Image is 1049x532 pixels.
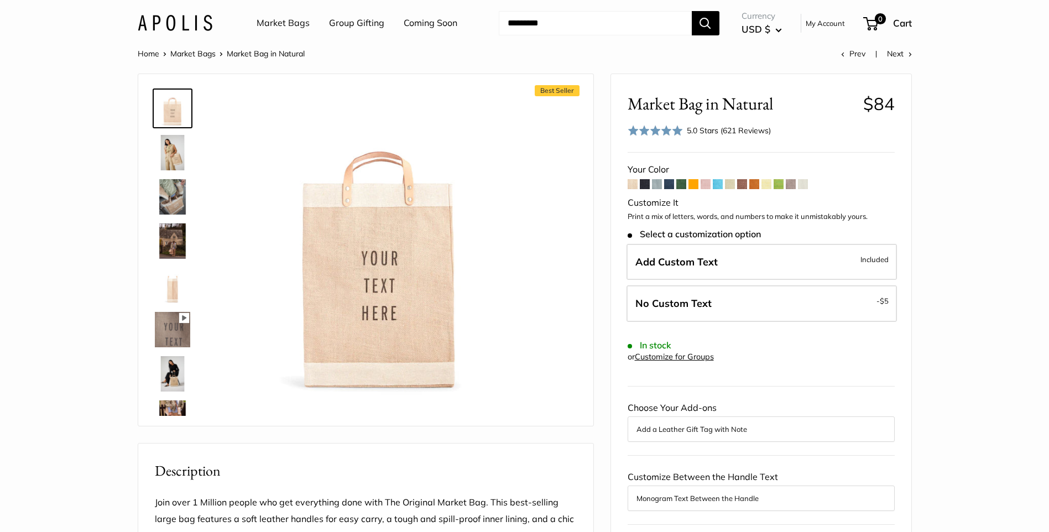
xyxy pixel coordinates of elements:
button: Add a Leather Gift Tag with Note [636,423,886,436]
a: description_13" wide, 18" high, 8" deep; handles: 3.5" [153,265,192,305]
div: Your Color [628,161,895,178]
label: Add Custom Text [627,244,897,280]
img: Market Bag in Natural [155,223,190,259]
a: 0 Cart [864,14,912,32]
span: - [876,294,889,307]
img: description_13" wide, 18" high, 8" deep; handles: 3.5" [155,268,190,303]
img: Market Bag in Natural [155,400,190,436]
span: $84 [863,93,895,114]
a: Market Bag in Natural [153,310,192,350]
a: Market Bag in Natural [153,354,192,394]
a: Market Bag in Natural [153,177,192,217]
h2: Description [155,460,577,482]
img: Market Bag in Natural [155,179,190,215]
span: 0 [874,13,885,24]
div: Choose Your Add-ons [628,400,895,442]
img: Apolis [138,15,212,31]
span: Market Bag in Natural [227,49,305,59]
a: Market Bag in Natural [153,398,192,438]
a: Coming Soon [404,15,457,32]
a: Market Bag in Natural [153,88,192,128]
a: Market Bag in Natural [153,221,192,261]
div: 5.0 Stars (621 Reviews) [687,124,771,137]
span: Select a customization option [628,229,761,239]
span: Cart [893,17,912,29]
span: Currency [742,8,782,24]
a: Market Bag in Natural [153,133,192,173]
span: USD $ [742,23,770,35]
img: Market Bag in Natural [155,312,190,347]
a: Group Gifting [329,15,384,32]
label: Leave Blank [627,285,897,322]
button: Monogram Text Between the Handle [636,492,886,505]
span: In stock [628,340,671,351]
button: USD $ [742,20,782,38]
a: Customize for Groups [635,352,714,362]
div: Customize It [628,195,895,211]
a: Market Bags [170,49,216,59]
div: 5.0 Stars (621 Reviews) [628,123,771,139]
span: No Custom Text [635,297,712,310]
span: $5 [880,296,889,305]
img: Market Bag in Natural [155,135,190,170]
img: Market Bag in Natural [227,91,532,396]
a: Next [887,49,912,59]
span: Market Bag in Natural [628,93,855,114]
img: Market Bag in Natural [155,91,190,126]
button: Search [692,11,719,35]
span: Included [860,253,889,266]
nav: Breadcrumb [138,46,305,61]
input: Search... [499,11,692,35]
span: Add Custom Text [635,255,718,268]
a: Market Bags [257,15,310,32]
p: Print a mix of letters, words, and numbers to make it unmistakably yours. [628,211,895,222]
div: Customize Between the Handle Text [628,469,895,511]
img: Market Bag in Natural [155,356,190,392]
a: Home [138,49,159,59]
div: or [628,350,714,364]
a: Prev [841,49,865,59]
span: Best Seller [535,85,580,96]
a: My Account [806,17,845,30]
